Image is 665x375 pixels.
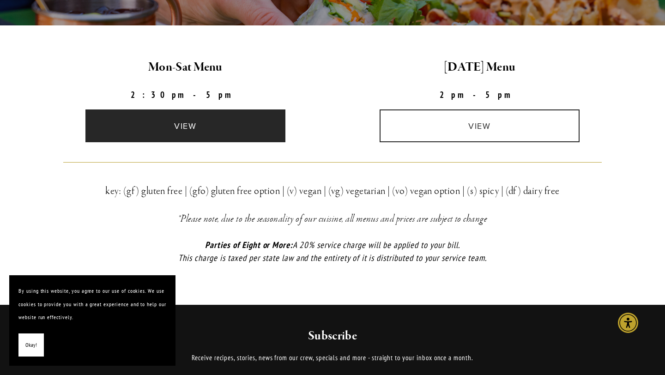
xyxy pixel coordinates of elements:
[440,89,520,100] strong: 2pm-5pm
[63,183,602,200] h3: key: (gf) gluten free | (gfo) gluten free option | (v) vegan | (vg) vegetarian | (vo) vegan optio...
[46,58,325,77] h2: Mon-Sat Menu
[178,212,488,225] em: *Please note, due to the seasonality of our cuisine, all menus and prices are subject to change
[380,109,580,142] a: view
[9,275,175,366] section: Cookie banner
[131,89,241,100] strong: 2:30pm-5pm
[618,313,638,333] div: Accessibility Menu
[205,239,293,250] em: Parties of Eight or More:
[178,239,486,264] em: A 20% service charge will be applied to your bill. This charge is taxed per state law and the ent...
[18,284,166,324] p: By using this website, you agree to our use of cookies. We use cookies to provide you with a grea...
[340,58,619,77] h2: [DATE] Menu
[18,333,44,357] button: Okay!
[104,328,562,345] h2: Subscribe
[85,109,286,142] a: view
[25,339,37,352] span: Okay!
[104,352,562,363] p: Receive recipes, stories, news from our crew, specials and more - straight to your inbox once a m...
